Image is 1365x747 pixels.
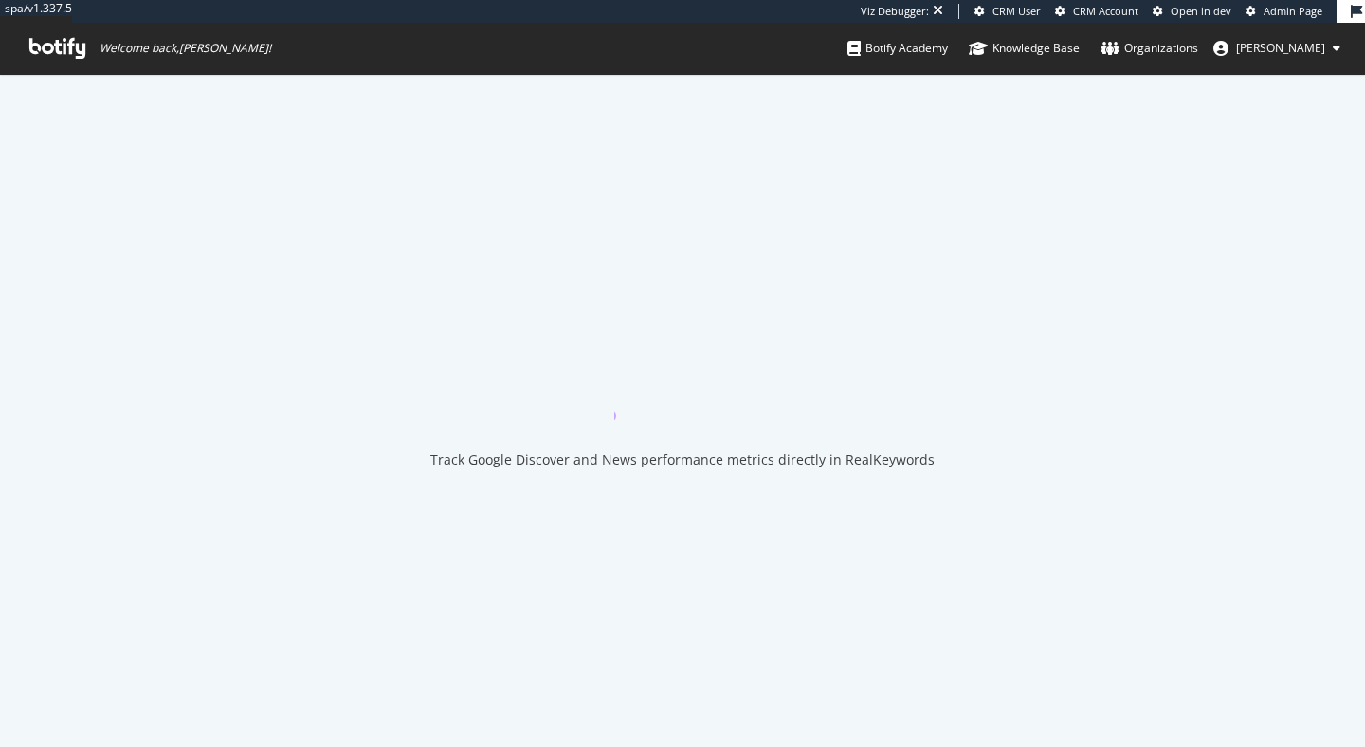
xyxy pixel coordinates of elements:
span: adrianna [1236,40,1325,56]
div: Knowledge Base [969,39,1080,58]
span: Welcome back, [PERSON_NAME] ! [100,41,271,56]
span: CRM User [992,4,1041,18]
a: Knowledge Base [969,23,1080,74]
a: Open in dev [1153,4,1231,19]
div: Organizations [1101,39,1198,58]
span: Admin Page [1264,4,1322,18]
div: Botify Academy [847,39,948,58]
a: CRM User [974,4,1041,19]
button: [PERSON_NAME] [1198,33,1356,64]
a: Botify Academy [847,23,948,74]
a: Admin Page [1246,4,1322,19]
span: CRM Account [1073,4,1138,18]
div: Track Google Discover and News performance metrics directly in RealKeywords [430,450,935,469]
a: CRM Account [1055,4,1138,19]
div: animation [614,352,751,420]
div: Viz Debugger: [861,4,929,19]
span: Open in dev [1171,4,1231,18]
a: Organizations [1101,23,1198,74]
